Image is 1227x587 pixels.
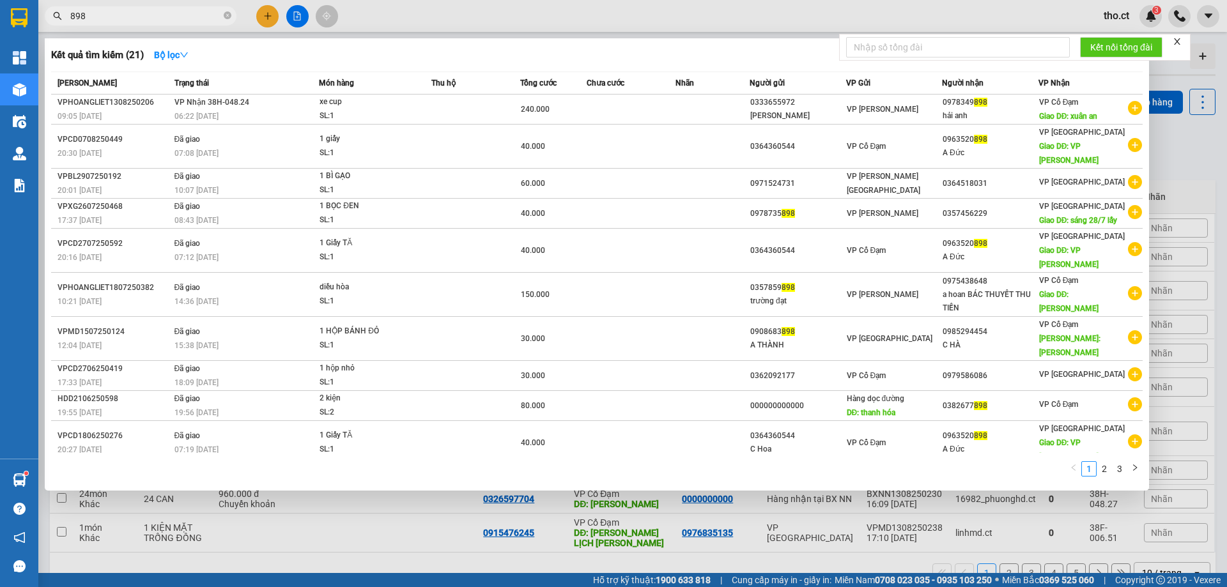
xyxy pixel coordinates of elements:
div: 0333655972 [750,96,845,109]
div: SL: 1 [320,250,415,264]
span: [PERSON_NAME]: [PERSON_NAME] [1039,334,1100,357]
span: Đã giao [174,239,201,248]
span: VP [GEOGRAPHIC_DATA] [1039,178,1125,187]
div: 1 Giấy TĂ [320,236,415,250]
div: VPXG2607250468 [58,200,171,213]
span: VP Cổ Đạm [1039,276,1079,285]
span: 14:36 [DATE] [174,297,219,306]
button: Bộ lọcdown [144,45,199,65]
span: 40.000 [521,438,545,447]
div: 0364518031 [943,177,1038,190]
span: close [1173,37,1182,46]
div: 0362092177 [750,369,845,383]
div: 0364360544 [750,140,845,153]
span: Đã giao [174,135,201,144]
img: warehouse-icon [13,83,26,96]
div: SL: 1 [320,146,415,160]
button: left [1066,461,1081,476]
span: VP [PERSON_NAME] [847,209,918,218]
span: 898 [782,283,795,292]
div: VPHOANGLIET1308250206 [58,96,171,109]
span: plus-circle [1128,242,1142,256]
span: Đã giao [174,202,201,211]
span: 60.000 [521,179,545,188]
span: close-circle [224,11,231,19]
button: Kết nối tổng đài [1080,37,1162,57]
span: 07:08 [DATE] [174,149,219,158]
span: message [13,560,26,572]
span: Thu hộ [431,79,456,88]
span: 30.000 [521,334,545,343]
div: 0971524731 [750,177,845,190]
span: 18:09 [DATE] [174,378,219,387]
div: 0978735 [750,207,845,220]
div: 0364360544 [750,244,845,257]
div: 0382677 [943,399,1038,413]
span: VP [GEOGRAPHIC_DATA] [1039,202,1125,211]
li: 1 [1081,461,1097,476]
span: VP Nhận [1038,79,1070,88]
span: VP Cổ Đạm [847,371,886,380]
button: right [1127,461,1143,476]
div: SL: 1 [320,339,415,353]
li: Next Page [1127,461,1143,476]
div: trường đạt [750,294,845,308]
span: Đã giao [174,327,201,336]
span: Đã giao [174,394,201,403]
div: a hoan BÁC THUYẾT THU TIỀN [943,288,1038,315]
span: 898 [782,327,795,336]
li: Previous Page [1066,461,1081,476]
div: SL: 1 [320,183,415,197]
div: A Đức [943,443,1038,456]
span: VP [GEOGRAPHIC_DATA] [1039,370,1125,379]
div: 000000000000 [750,399,845,413]
sup: 1 [24,471,28,475]
span: VP [GEOGRAPHIC_DATA] [847,334,932,343]
span: Đã giao [174,283,201,292]
div: 0963520 [943,237,1038,250]
div: C HÀ [943,339,1038,352]
div: A Đức [943,146,1038,160]
span: notification [13,531,26,544]
span: right [1131,464,1139,471]
span: 17:37 [DATE] [58,216,102,225]
span: 898 [782,209,795,218]
div: SL: 1 [320,376,415,390]
span: Giao DĐ: [PERSON_NAME] [1039,290,1099,313]
div: SL: 1 [320,213,415,227]
li: 2 [1097,461,1112,476]
span: 150.000 [521,290,550,299]
span: Người gửi [750,79,785,88]
span: Giao DĐ: VP [PERSON_NAME] [1039,246,1099,269]
span: VP Nhận 38H-048.24 [174,98,249,107]
span: 07:12 [DATE] [174,253,219,262]
span: VP [PERSON_NAME] [847,290,918,299]
span: Tổng cước [520,79,557,88]
div: 0963520 [943,429,1038,443]
span: 240.000 [521,105,550,114]
div: VPBL2907250192 [58,170,171,183]
div: C Hoa [750,443,845,456]
div: SL: 2 [320,406,415,420]
span: 20:30 [DATE] [58,149,102,158]
div: xe cup [320,95,415,109]
span: question-circle [13,503,26,515]
h3: Kết quả tìm kiếm ( 21 ) [51,49,144,62]
a: 1 [1082,462,1096,476]
input: Tìm tên, số ĐT hoặc mã đơn [70,9,221,23]
span: 15:38 [DATE] [174,341,219,350]
span: VP Cổ Đạm [847,142,886,151]
span: 10:07 [DATE] [174,186,219,195]
div: VPCD0708250449 [58,133,171,146]
div: 0357859 [750,281,845,294]
span: plus-circle [1128,434,1142,448]
div: 0979586086 [943,369,1038,383]
div: 1 BÌ GẠO [320,169,415,183]
span: VP [PERSON_NAME] [847,105,918,114]
img: warehouse-icon [13,147,26,160]
span: plus-circle [1128,286,1142,300]
span: 898 [974,401,987,410]
img: solution-icon [13,179,26,192]
div: diều hòa [320,280,415,294]
div: 0985294454 [943,325,1038,339]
